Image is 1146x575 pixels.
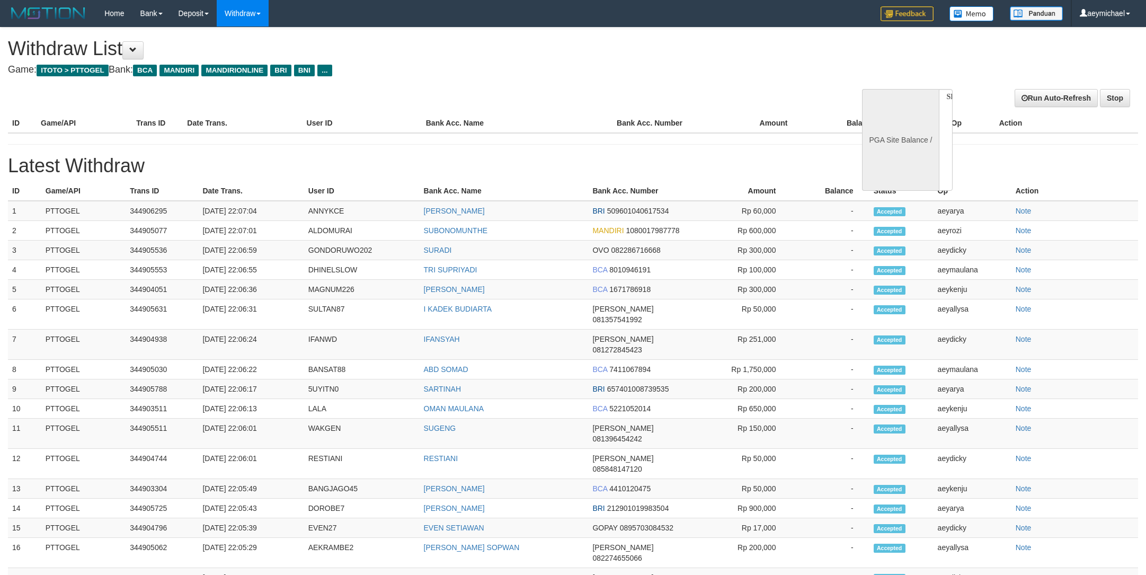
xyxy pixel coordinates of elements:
[198,479,304,499] td: [DATE] 22:05:49
[8,65,753,75] h4: Game: Bank:
[37,113,132,133] th: Game/API
[8,181,41,201] th: ID
[934,499,1011,518] td: aeyarya
[792,360,869,379] td: -
[198,221,304,241] td: [DATE] 22:07:01
[41,518,126,538] td: PTTOGEL
[700,360,792,379] td: Rp 1,750,000
[592,246,609,254] span: OVO
[424,207,485,215] a: [PERSON_NAME]
[592,424,653,432] span: [PERSON_NAME]
[700,201,792,221] td: Rp 60,000
[592,465,642,473] span: 085848147120
[8,419,41,449] td: 11
[874,524,905,533] span: Accepted
[1016,226,1032,235] a: Note
[609,285,651,294] span: 1671786918
[424,385,461,393] a: SARTINAH
[934,379,1011,399] td: aeyarya
[792,479,869,499] td: -
[304,538,420,568] td: AEKRAMBE2
[874,544,905,553] span: Accepted
[1016,424,1032,432] a: Note
[126,419,198,449] td: 344905511
[874,305,905,314] span: Accepted
[304,280,420,299] td: MAGNUM226
[792,399,869,419] td: -
[1016,246,1032,254] a: Note
[304,260,420,280] td: DHINELSLOW
[949,6,994,21] img: Button%20Memo.svg
[304,479,420,499] td: BANGJAGO45
[611,246,660,254] span: 082286716668
[422,113,612,133] th: Bank Acc. Name
[792,280,869,299] td: -
[304,360,420,379] td: BANSAT88
[424,543,520,552] a: [PERSON_NAME] SOPWAN
[8,449,41,479] td: 12
[41,181,126,201] th: Game/API
[198,299,304,330] td: [DATE] 22:06:31
[41,538,126,568] td: PTTOGEL
[41,399,126,419] td: PTTOGEL
[198,538,304,568] td: [DATE] 22:05:29
[198,201,304,221] td: [DATE] 22:07:04
[934,299,1011,330] td: aeyallysa
[700,379,792,399] td: Rp 200,000
[424,424,456,432] a: SUGENG
[592,315,642,324] span: 081357541992
[934,518,1011,538] td: aeydicky
[592,305,653,313] span: [PERSON_NAME]
[792,449,869,479] td: -
[592,524,617,532] span: GOPAY
[8,479,41,499] td: 13
[792,379,869,399] td: -
[424,484,485,493] a: [PERSON_NAME]
[1010,6,1063,21] img: panduan.png
[1016,266,1032,274] a: Note
[8,260,41,280] td: 4
[126,299,198,330] td: 344905631
[592,285,607,294] span: BCA
[198,399,304,419] td: [DATE] 22:06:13
[947,113,995,133] th: Op
[626,226,679,235] span: 1080017987778
[8,330,41,360] td: 7
[1011,181,1138,201] th: Action
[198,518,304,538] td: [DATE] 22:05:39
[270,65,291,76] span: BRI
[424,266,477,274] a: TRI SUPRIYADI
[592,554,642,562] span: 082274655066
[934,538,1011,568] td: aeyallysa
[874,385,905,394] span: Accepted
[126,360,198,379] td: 344905030
[8,155,1138,176] h1: Latest Withdraw
[592,504,605,512] span: BRI
[792,201,869,221] td: -
[304,201,420,221] td: ANNYKCE
[41,499,126,518] td: PTTOGEL
[126,479,198,499] td: 344903304
[8,5,88,21] img: MOTION_logo.png
[41,260,126,280] td: PTTOGEL
[8,360,41,379] td: 8
[700,538,792,568] td: Rp 200,000
[792,518,869,538] td: -
[41,449,126,479] td: PTTOGEL
[934,280,1011,299] td: aeykenju
[700,399,792,419] td: Rp 650,000
[1016,285,1032,294] a: Note
[424,504,485,512] a: [PERSON_NAME]
[874,227,905,236] span: Accepted
[1016,305,1032,313] a: Note
[792,419,869,449] td: -
[41,330,126,360] td: PTTOGEL
[609,365,651,374] span: 7411067894
[8,280,41,299] td: 5
[792,330,869,360] td: -
[700,330,792,360] td: Rp 251,000
[700,241,792,260] td: Rp 300,000
[41,241,126,260] td: PTTOGEL
[592,484,607,493] span: BCA
[934,241,1011,260] td: aeydicky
